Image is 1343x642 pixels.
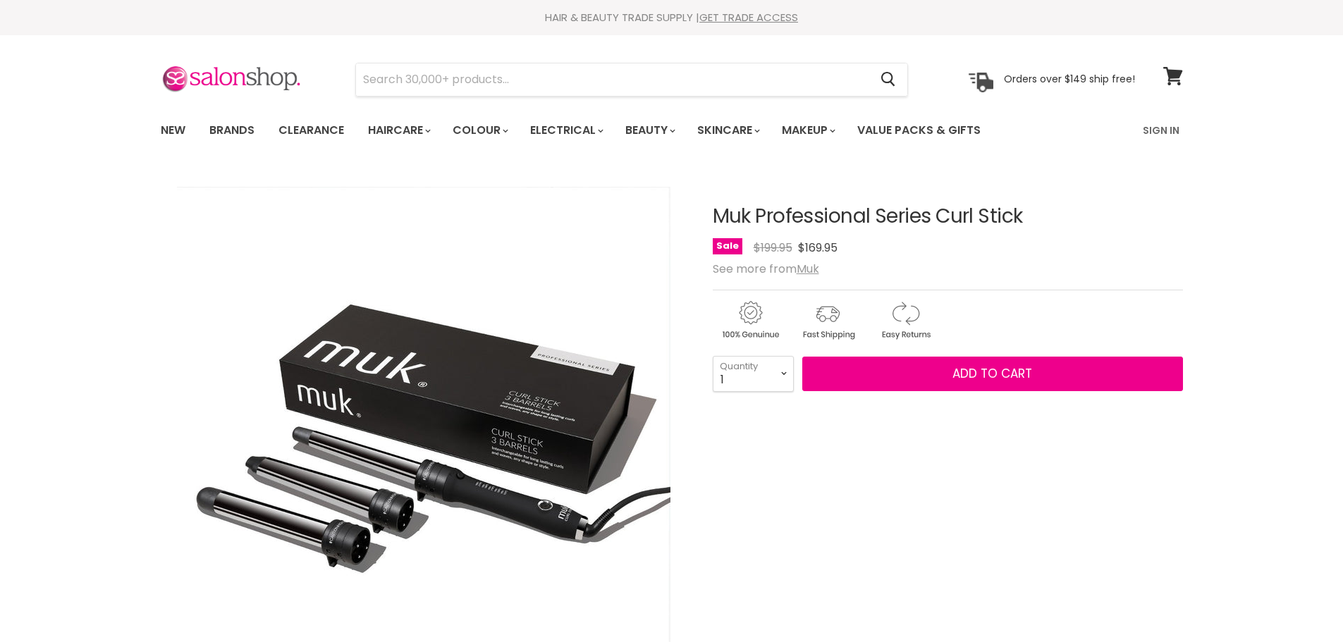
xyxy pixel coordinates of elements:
[868,299,943,342] img: returns.gif
[150,110,1063,151] ul: Main menu
[713,206,1183,228] h1: Muk Professional Series Curl Stick
[687,116,768,145] a: Skincare
[357,116,439,145] a: Haircare
[150,116,196,145] a: New
[1004,73,1135,85] p: Orders over $149 ship free!
[713,238,742,254] span: Sale
[790,299,865,342] img: shipping.gif
[355,63,908,97] form: Product
[847,116,991,145] a: Value Packs & Gifts
[199,116,265,145] a: Brands
[143,110,1201,151] nav: Main
[442,116,517,145] a: Colour
[699,10,798,25] a: GET TRADE ACCESS
[713,356,794,391] select: Quantity
[143,11,1201,25] div: HAIR & BEAUTY TRADE SUPPLY |
[952,365,1032,382] span: Add to cart
[798,240,838,256] span: $169.95
[771,116,844,145] a: Makeup
[713,299,787,342] img: genuine.gif
[520,116,612,145] a: Electrical
[615,116,684,145] a: Beauty
[870,63,907,96] button: Search
[754,240,792,256] span: $199.95
[1134,116,1188,145] a: Sign In
[713,261,819,277] span: See more from
[268,116,355,145] a: Clearance
[797,261,819,277] a: Muk
[356,63,870,96] input: Search
[802,357,1183,392] button: Add to cart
